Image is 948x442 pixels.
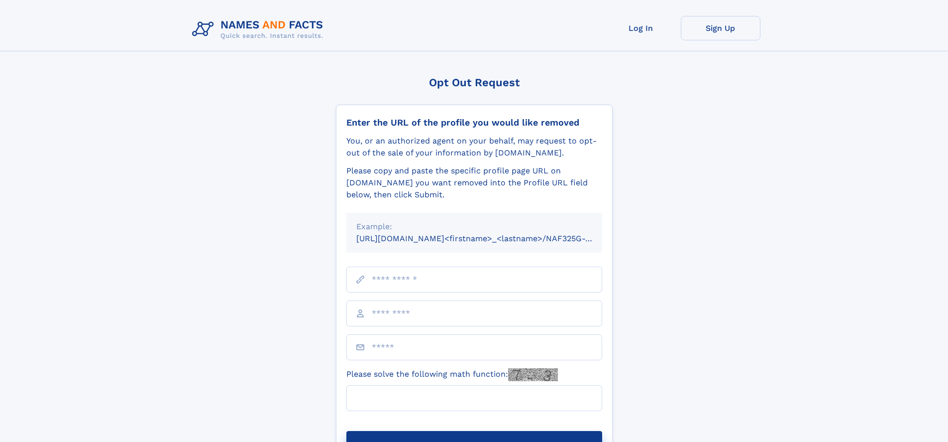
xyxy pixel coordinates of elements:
[346,368,558,381] label: Please solve the following math function:
[601,16,681,40] a: Log In
[346,117,602,128] div: Enter the URL of the profile you would like removed
[681,16,760,40] a: Sign Up
[356,221,592,233] div: Example:
[336,76,613,89] div: Opt Out Request
[356,234,621,243] small: [URL][DOMAIN_NAME]<firstname>_<lastname>/NAF325G-xxxxxxxx
[346,165,602,201] div: Please copy and paste the specific profile page URL on [DOMAIN_NAME] you want removed into the Pr...
[188,16,331,43] img: Logo Names and Facts
[346,135,602,159] div: You, or an authorized agent on your behalf, may request to opt-out of the sale of your informatio...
